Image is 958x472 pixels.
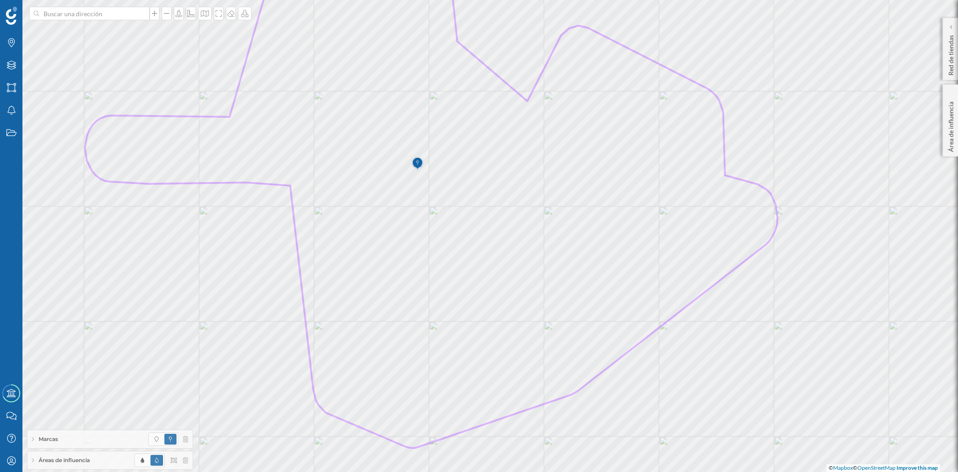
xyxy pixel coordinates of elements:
[39,456,90,464] span: Áreas de influencia
[412,155,423,173] img: Marker
[39,435,58,443] span: Marcas
[857,464,896,471] a: OpenStreetMap
[946,98,955,152] p: Área de influencia
[826,464,940,472] div: © ©
[896,464,938,471] a: Improve this map
[946,31,955,76] p: Red de tiendas
[6,7,17,25] img: Geoblink Logo
[833,464,853,471] a: Mapbox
